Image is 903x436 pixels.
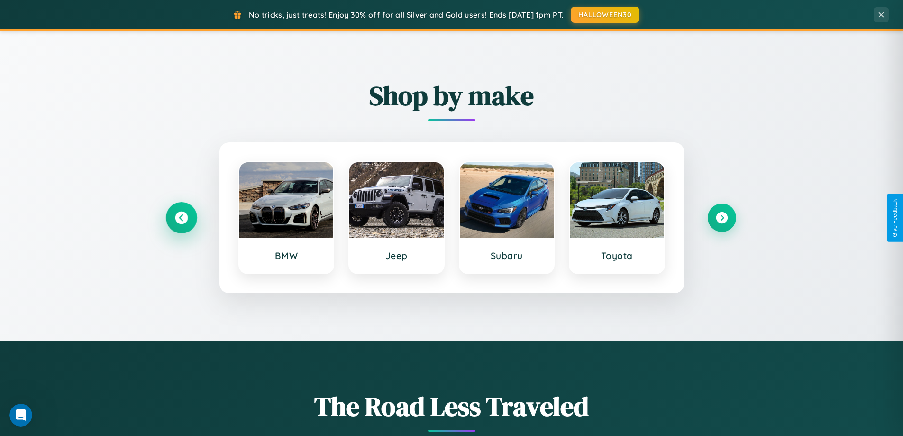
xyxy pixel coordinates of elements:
[469,250,545,261] h3: Subaru
[892,199,898,237] div: Give Feedback
[167,77,736,114] h2: Shop by make
[579,250,655,261] h3: Toyota
[571,7,639,23] button: HALLOWEEN30
[9,404,32,427] iframe: Intercom live chat
[249,250,324,261] h3: BMW
[359,250,434,261] h3: Jeep
[167,388,736,425] h1: The Road Less Traveled
[249,10,564,19] span: No tricks, just treats! Enjoy 30% off for all Silver and Gold users! Ends [DATE] 1pm PT.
